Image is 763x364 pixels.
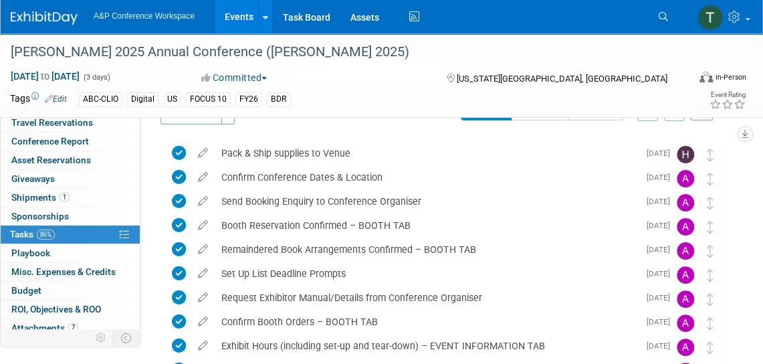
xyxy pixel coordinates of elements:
div: Event Format [632,70,746,90]
a: Tasks86% [1,225,140,244]
span: Asset Reservations [11,155,91,165]
img: Amanda Oney [677,170,694,187]
a: Conference Report [1,132,140,151]
img: Amanda Oney [677,194,694,211]
span: [DATE] [647,341,677,351]
a: Playbook [1,244,140,262]
div: Remaindered Book Arrangements Confirmed – BOOTH TAB [215,238,639,261]
span: Shipments [11,192,70,203]
div: Exhibit Hours (including set-up and tear-down) – EVENT INFORMATION TAB [215,335,639,357]
a: Asset Reservations [1,151,140,169]
a: Travel Reservations [1,114,140,132]
div: Pack & Ship supplies to Venue [215,142,639,165]
i: Move task [707,221,714,234]
a: edit [191,340,215,352]
span: [DATE] [647,269,677,278]
span: Sponsorships [11,211,69,221]
span: [DATE] [647,149,677,158]
img: Amanda Oney [677,339,694,356]
img: Taylor Thompson [697,5,723,30]
img: ExhibitDay [11,11,78,25]
span: Travel Reservations [11,117,93,128]
i: Move task [707,197,714,209]
div: [PERSON_NAME] 2025 Annual Conference ([PERSON_NAME] 2025) [6,40,674,64]
td: Tags [10,92,67,107]
span: Attachments [11,323,78,333]
div: Send Booking Enquiry to Conference Organiser [215,190,639,213]
a: Budget [1,282,140,300]
span: [DATE] [647,293,677,302]
i: Move task [707,149,714,161]
i: Move task [707,173,714,185]
div: In-Person [715,72,746,82]
div: ABC-CLIO [79,92,122,106]
div: FOCUS 10 [186,92,231,106]
a: edit [191,147,215,159]
div: Set Up List Deadline Prompts [215,262,639,285]
span: 86% [37,230,55,240]
div: Digital [127,92,158,106]
div: Booth Reservation Confirmed – BOOTH TAB [215,214,639,237]
span: (3 days) [82,73,110,82]
span: Misc. Expenses & Credits [11,266,116,277]
span: 1 [60,192,70,202]
span: A&P Conference Workspace [94,11,195,21]
img: Amanda Oney [677,218,694,236]
i: Move task [707,245,714,258]
span: Conference Report [11,136,89,147]
a: edit [191,171,215,183]
td: Personalize Event Tab Strip [90,329,113,347]
img: Format-Inperson.png [699,72,713,82]
img: Hannah Siegel [677,146,694,163]
div: Confirm Conference Dates & Location [215,166,639,189]
img: Amanda Oney [677,242,694,260]
div: BDR [267,92,291,106]
a: Edit [45,94,67,104]
span: [DATE] [647,173,677,182]
a: edit [191,219,215,232]
span: [DATE] [DATE] [10,70,80,82]
button: Committed [197,71,272,84]
a: edit [191,195,215,207]
span: Tasks [10,229,55,240]
i: Move task [707,317,714,330]
img: Amanda Oney [677,266,694,284]
div: Event Rating [710,92,746,98]
img: Amanda Oney [677,314,694,332]
a: edit [191,292,215,304]
span: to [39,71,51,82]
span: Playbook [11,248,50,258]
span: Budget [11,285,41,296]
span: [DATE] [647,221,677,230]
a: edit [191,268,215,280]
a: Attachments7 [1,319,140,337]
a: edit [191,316,215,328]
span: [DATE] [647,245,677,254]
a: Shipments1 [1,189,140,207]
a: Sponsorships [1,207,140,225]
i: Move task [707,341,714,354]
div: Confirm Booth Orders – BOOTH TAB [215,310,639,333]
i: Move task [707,293,714,306]
div: FY26 [235,92,262,106]
i: Move task [707,269,714,282]
span: Giveaways [11,173,55,184]
td: Toggle Event Tabs [113,329,140,347]
a: Giveaways [1,170,140,188]
a: edit [191,244,215,256]
div: Request Exhibitor Manual/Details from Conference Organiser [215,286,639,309]
span: ROI, Objectives & ROO [11,304,101,314]
div: US [163,92,181,106]
img: Amanda Oney [677,290,694,308]
a: Misc. Expenses & Credits [1,263,140,281]
span: [US_STATE][GEOGRAPHIC_DATA], [GEOGRAPHIC_DATA] [457,74,667,84]
span: 7 [68,323,78,333]
a: ROI, Objectives & ROO [1,300,140,318]
span: [DATE] [647,317,677,327]
span: [DATE] [647,197,677,206]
